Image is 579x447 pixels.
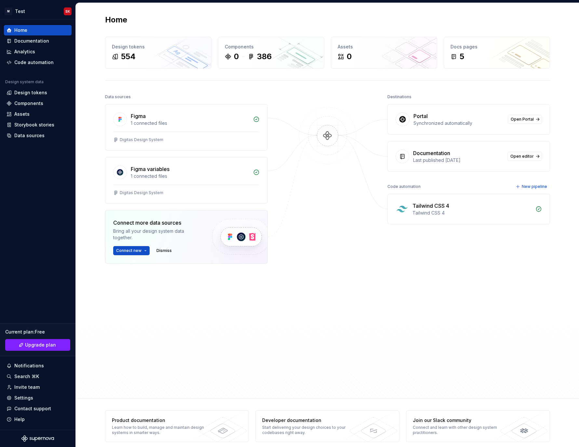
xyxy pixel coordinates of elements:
[347,51,352,62] div: 0
[14,89,47,96] div: Design tokens
[413,425,507,435] div: Connect and learn with other design system practitioners.
[121,51,136,62] div: 554
[451,44,543,50] div: Docs pages
[444,37,550,69] a: Docs pages5
[460,51,464,62] div: 5
[131,112,146,120] div: Figma
[4,393,72,403] a: Settings
[4,57,72,68] a: Code automation
[218,37,324,69] a: Components0386
[4,414,72,425] button: Help
[105,92,131,101] div: Data sources
[1,4,74,18] button: MTestSK
[25,342,56,348] span: Upgrade plan
[156,248,172,253] span: Dismiss
[14,111,30,117] div: Assets
[112,44,205,50] div: Design tokens
[4,46,72,57] a: Analytics
[113,228,201,241] div: Bring all your design system data together.
[507,152,542,161] a: Open editor
[15,8,25,15] div: Test
[262,417,357,424] div: Developer documentation
[14,27,27,33] div: Home
[4,130,72,141] a: Data sources
[14,362,44,369] div: Notifications
[21,435,54,442] svg: Supernova Logo
[105,157,268,204] a: Figma variables1 connected filesDigitas Design System
[116,248,141,253] span: Connect new
[510,154,534,159] span: Open editor
[14,416,25,423] div: Help
[255,410,399,442] a: Developer documentationStart delivering your design choices to your codebases right away.
[387,182,421,191] div: Code automation
[113,246,150,255] button: Connect new
[4,109,72,119] a: Assets
[511,117,534,122] span: Open Portal
[508,115,542,124] a: Open Portal
[131,165,169,173] div: Figma variables
[225,44,317,50] div: Components
[14,100,43,107] div: Components
[14,373,39,380] div: Search ⌘K
[234,51,239,62] div: 0
[65,9,70,14] div: SK
[413,112,428,120] div: Portal
[5,329,70,335] div: Current plan : Free
[131,173,249,179] div: 1 connected files
[113,219,201,227] div: Connect more data sources
[14,395,33,401] div: Settings
[120,190,163,195] div: Digitas Design System
[112,417,207,424] div: Product documentation
[522,184,547,189] span: New pipeline
[4,98,72,109] a: Components
[105,15,127,25] h2: Home
[105,104,268,151] a: Figma1 connected filesDigitas Design System
[387,92,411,101] div: Destinations
[120,137,163,142] div: Digitas Design System
[154,246,175,255] button: Dismiss
[105,410,249,442] a: Product documentationLearn how to build, manage and maintain design systems in smarter ways.
[4,87,72,98] a: Design tokens
[413,120,504,126] div: Synchronized automatically
[5,7,12,15] div: M
[262,425,357,435] div: Start delivering your design choices to your codebases right away.
[5,339,70,351] a: Upgrade plan
[14,405,51,412] div: Contact support
[257,51,272,62] div: 386
[4,382,72,392] a: Invite team
[5,79,44,85] div: Design system data
[14,384,40,390] div: Invite team
[14,48,35,55] div: Analytics
[412,202,449,210] div: Tailwind CSS 4
[413,149,450,157] div: Documentation
[112,425,207,435] div: Learn how to build, manage and maintain design systems in smarter ways.
[412,210,532,216] div: Tailwind CSS 4
[413,417,507,424] div: Join our Slack community
[4,371,72,382] button: Search ⌘K
[14,122,54,128] div: Storybook stories
[4,36,72,46] a: Documentation
[14,59,54,66] div: Code automation
[131,120,249,126] div: 1 connected files
[105,37,211,69] a: Design tokens554
[14,38,49,44] div: Documentation
[338,44,430,50] div: Assets
[4,120,72,130] a: Storybook stories
[406,410,550,442] a: Join our Slack communityConnect and learn with other design system practitioners.
[514,182,550,191] button: New pipeline
[331,37,437,69] a: Assets0
[4,403,72,414] button: Contact support
[413,157,504,164] div: Last published [DATE]
[4,361,72,371] button: Notifications
[4,25,72,35] a: Home
[14,132,45,139] div: Data sources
